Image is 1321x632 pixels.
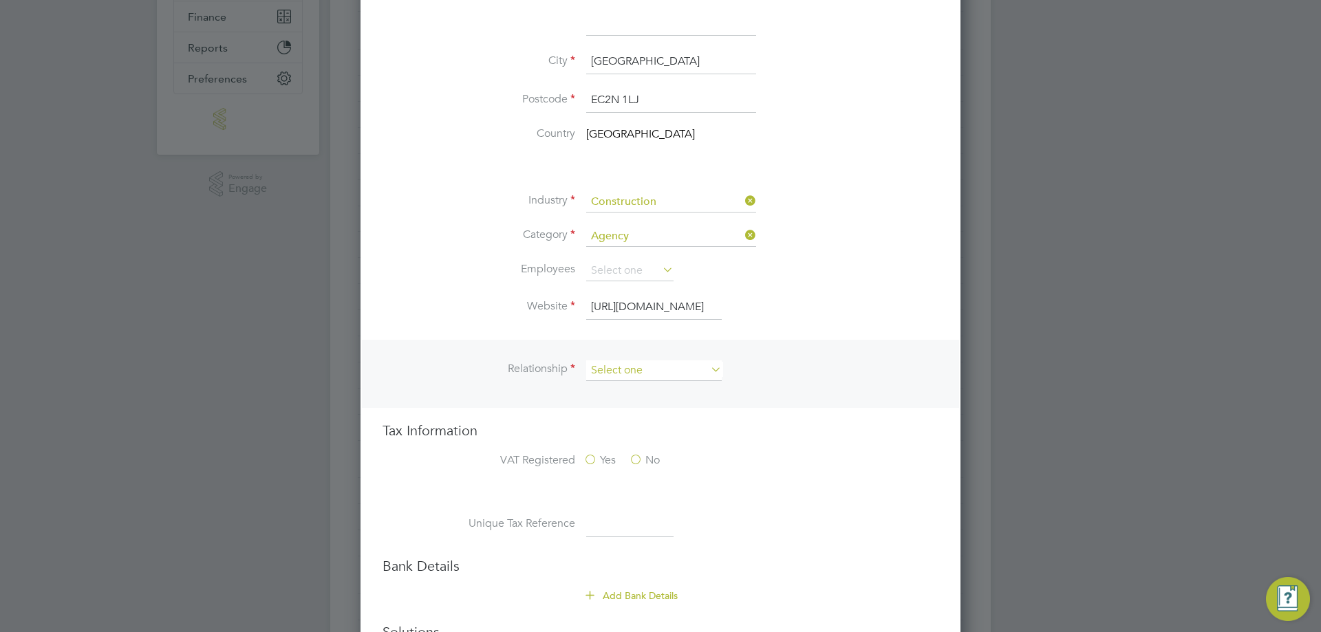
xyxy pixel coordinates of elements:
label: No [629,453,660,468]
button: Engage Resource Center [1266,577,1310,621]
label: Yes [583,453,616,468]
label: Relationship [438,362,575,376]
input: Select one [586,261,674,281]
label: City [438,54,575,68]
label: Website [438,299,575,314]
button: Add Bank Details [586,589,678,602]
label: Postcode [438,92,575,107]
label: VAT Registered [438,453,575,468]
label: Country [438,127,575,141]
h3: Bank Details [383,557,938,575]
label: Industry [438,193,575,208]
input: Select one [586,226,756,247]
label: Unique Tax Reference [438,516,575,531]
span: [GEOGRAPHIC_DATA] [586,127,695,141]
input: Search for... [586,192,756,213]
label: Employees [438,262,575,276]
label: Category [438,228,575,242]
h3: Tax Information [383,422,938,439]
input: Select one [586,360,722,381]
